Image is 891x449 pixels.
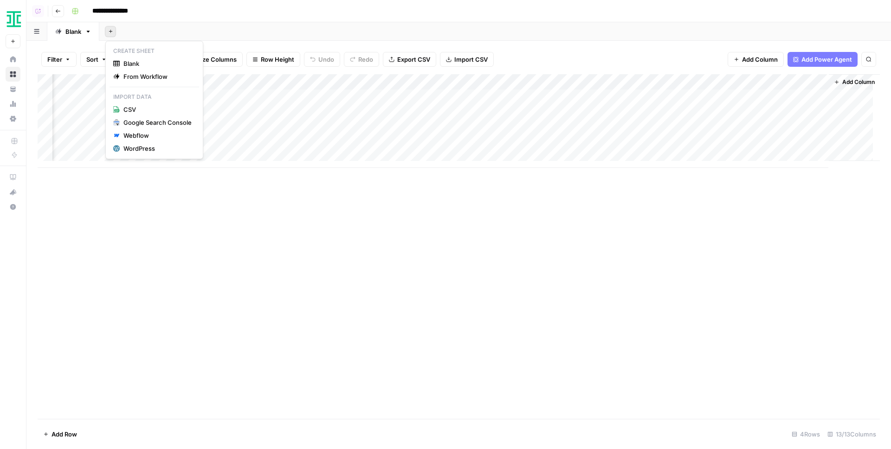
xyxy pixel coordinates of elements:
span: Add Row [52,430,77,439]
span: Undo [318,55,334,64]
div: Blank [65,27,81,36]
div: 13/13 Columns [824,427,880,442]
span: Import CSV [454,55,488,64]
span: Freeze Columns [189,55,237,64]
span: From Workflow [123,72,192,81]
img: Ironclad Logo [6,11,22,27]
button: Freeze Columns [174,52,243,67]
span: Add Column [742,55,778,64]
button: Help + Support [6,199,20,214]
p: Import Data [110,91,199,103]
button: What's new? [6,185,20,199]
button: Workspace: Ironclad [6,7,20,31]
span: CSV [123,105,192,114]
a: Usage [6,96,20,111]
div: Webflow [123,131,192,140]
p: Create Sheet [110,45,199,57]
a: Blank [47,22,99,41]
button: Import CSV [440,52,494,67]
a: Settings [6,111,20,126]
button: Row Height [246,52,300,67]
button: Add Power Agent [788,52,858,67]
div: 4 Rows [788,427,824,442]
div: Google Search Console [123,118,192,127]
div: What's new? [6,185,20,199]
button: Sort [80,52,113,67]
a: Your Data [6,82,20,96]
button: Add Column [728,52,784,67]
span: Filter [47,55,62,64]
div: WordPress [123,144,192,153]
span: Add Column [842,78,875,86]
button: Export CSV [383,52,436,67]
a: AirOps Academy [6,170,20,185]
span: Export CSV [397,55,430,64]
span: Sort [86,55,98,64]
span: Add Power Agent [801,55,852,64]
button: Add Row [38,427,83,442]
button: Add Column [830,76,878,88]
span: Row Height [261,55,294,64]
span: Redo [358,55,373,64]
a: Browse [6,67,20,82]
button: Undo [304,52,340,67]
button: Filter [41,52,77,67]
button: Redo [344,52,379,67]
span: Blank [123,59,192,68]
a: Home [6,52,20,67]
